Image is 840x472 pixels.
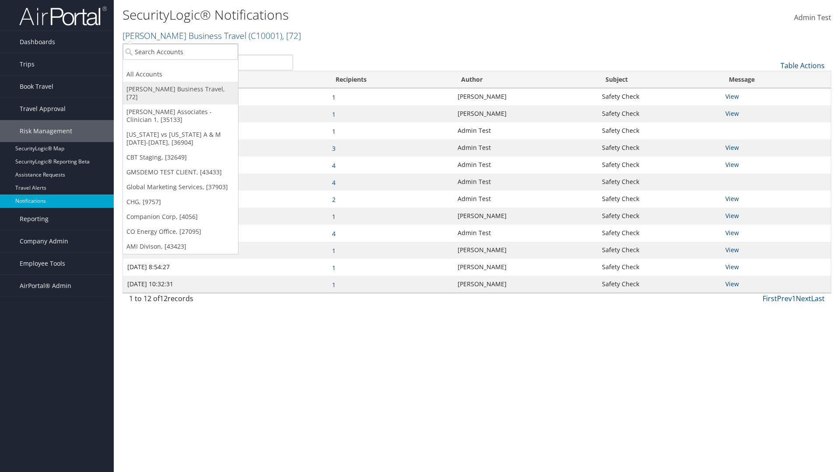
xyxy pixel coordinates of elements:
a: View [725,143,739,152]
td: Admin Test [453,174,598,191]
a: CO Energy Office, [27095] [123,224,238,239]
td: Safety Check [598,242,721,259]
td: Safety Check [598,139,721,156]
a: 1 [332,246,336,255]
td: Admin Test [453,122,598,139]
a: First [763,294,777,303]
td: Safety Check [598,276,721,293]
a: Prev [777,294,792,303]
td: Safety Check [598,174,721,191]
td: Safety Check [598,225,721,242]
td: [PERSON_NAME] [453,88,598,105]
span: ( C10001 ) [248,30,282,42]
a: Last [811,294,825,303]
a: 4 [332,229,336,238]
span: Dashboards [20,31,55,53]
td: [DATE] 10:32:31 [123,276,328,293]
a: 1 [332,264,336,272]
span: Trips [20,53,35,75]
a: All Accounts [123,67,238,82]
a: 4 [332,178,336,187]
a: [PERSON_NAME] Associates - Clinician 1, [35133] [123,104,238,127]
a: 1 [332,212,336,221]
td: [PERSON_NAME] [453,276,598,293]
a: View [725,194,739,203]
a: 1 [332,110,336,118]
a: View [725,280,739,288]
th: Message: activate to sort column ascending [721,71,831,88]
a: Admin Test [794,4,831,31]
td: Admin Test [453,225,598,242]
a: View [725,229,739,237]
a: View [725,160,739,169]
th: Recipients: activate to sort column ascending [328,71,453,88]
td: [DATE] 8:54:27 [123,259,328,276]
a: 1 [332,127,336,135]
td: Safety Check [598,88,721,105]
th: Subject: activate to sort column ascending [598,71,721,88]
a: [PERSON_NAME] Business Travel, [72] [123,82,238,104]
span: Employee Tools [20,253,65,274]
a: 1 [332,281,336,289]
a: 1 [332,93,336,101]
span: Book Travel [20,76,53,97]
a: Table Actions [780,61,825,70]
td: Safety Check [598,122,721,139]
th: Author: activate to sort column ascending [453,71,598,88]
td: Safety Check [598,105,721,122]
span: 12 [160,294,168,303]
td: [PERSON_NAME] [453,242,598,259]
a: GMSDEMO TEST CLIENT, [43433] [123,165,238,180]
a: Next [796,294,811,303]
a: [US_STATE] vs [US_STATE] A & M [DATE]-[DATE], [36904] [123,127,238,150]
div: 1 to 12 of records [129,293,293,308]
a: CBT Staging, [32649] [123,150,238,165]
a: AMI Divison, [43423] [123,239,238,254]
a: 4 [332,161,336,170]
span: Reporting [20,208,49,230]
td: Safety Check [598,191,721,208]
img: airportal-logo.png [19,6,107,26]
a: Global Marketing Services, [37903] [123,180,238,194]
td: [PERSON_NAME] [453,105,598,122]
span: Admin Test [794,13,831,22]
input: Search Accounts [123,44,238,60]
td: [PERSON_NAME] [453,259,598,276]
span: Risk Management [20,120,72,142]
h1: SecurityLogic® Notifications [122,6,595,24]
a: View [725,109,739,118]
a: View [725,92,739,101]
td: Safety Check [598,208,721,225]
a: View [725,246,739,254]
td: Admin Test [453,139,598,156]
span: AirPortal® Admin [20,275,71,297]
span: Company Admin [20,230,68,252]
a: View [725,212,739,220]
a: [PERSON_NAME] Business Travel [122,30,301,42]
td: [PERSON_NAME] [453,208,598,225]
span: , [ 72 ] [282,30,301,42]
span: Travel Approval [20,98,66,120]
td: Admin Test [453,156,598,174]
a: Companion Corp, [4056] [123,209,238,224]
a: View [725,263,739,271]
td: Safety Check [598,156,721,174]
a: CHG, [9757] [123,194,238,209]
td: Safety Check [598,259,721,276]
td: Admin Test [453,191,598,208]
a: 2 [332,195,336,204]
a: 1 [792,294,796,303]
a: 3 [332,144,336,153]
